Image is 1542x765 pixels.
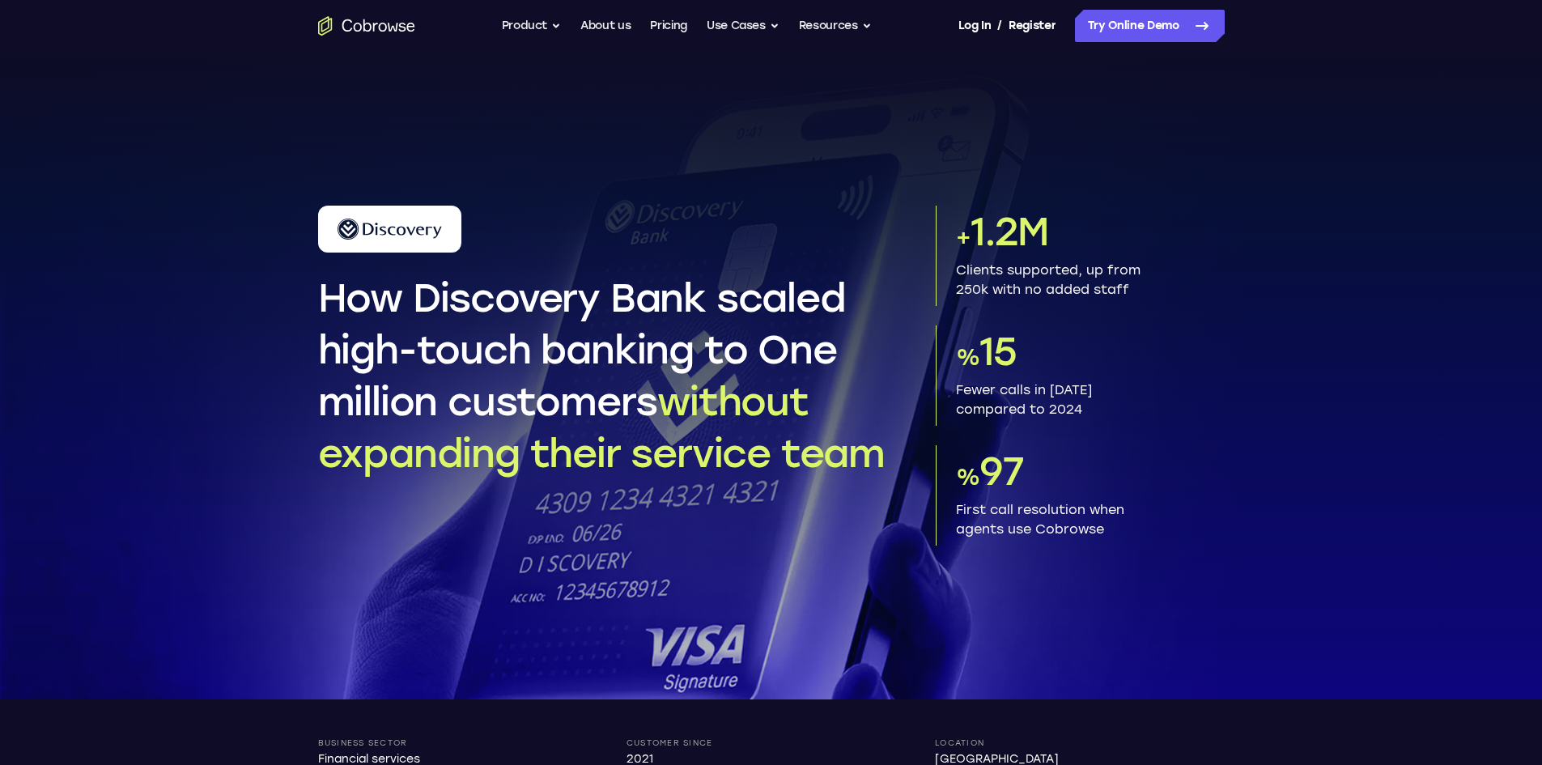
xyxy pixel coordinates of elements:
[956,206,1225,257] p: 1.2M
[956,463,979,491] span: %
[318,738,420,748] p: Business Sector
[1009,10,1056,42] a: Register
[318,272,916,479] h1: How Discovery Bank scaled high-touch banking to One million customers
[707,10,779,42] button: Use Cases
[799,10,872,42] button: Resources
[956,343,979,371] span: %
[338,219,442,240] img: Discovery Bank Logo
[997,16,1002,36] span: /
[956,261,1225,300] p: Clients supported, up from 250k with no added staff
[958,10,991,42] a: Log In
[956,380,1225,419] p: Fewer calls in [DATE] compared to 2024
[580,10,631,42] a: About us
[956,223,971,251] span: +
[1075,10,1225,42] a: Try Online Demo
[318,16,415,36] a: Go to the home page
[502,10,562,42] button: Product
[627,738,713,748] p: Customer since
[935,738,1059,748] p: Location
[650,10,687,42] a: Pricing
[956,500,1225,539] p: First call resolution when agents use Cobrowse
[956,445,1225,497] p: 97
[956,325,1225,377] p: 15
